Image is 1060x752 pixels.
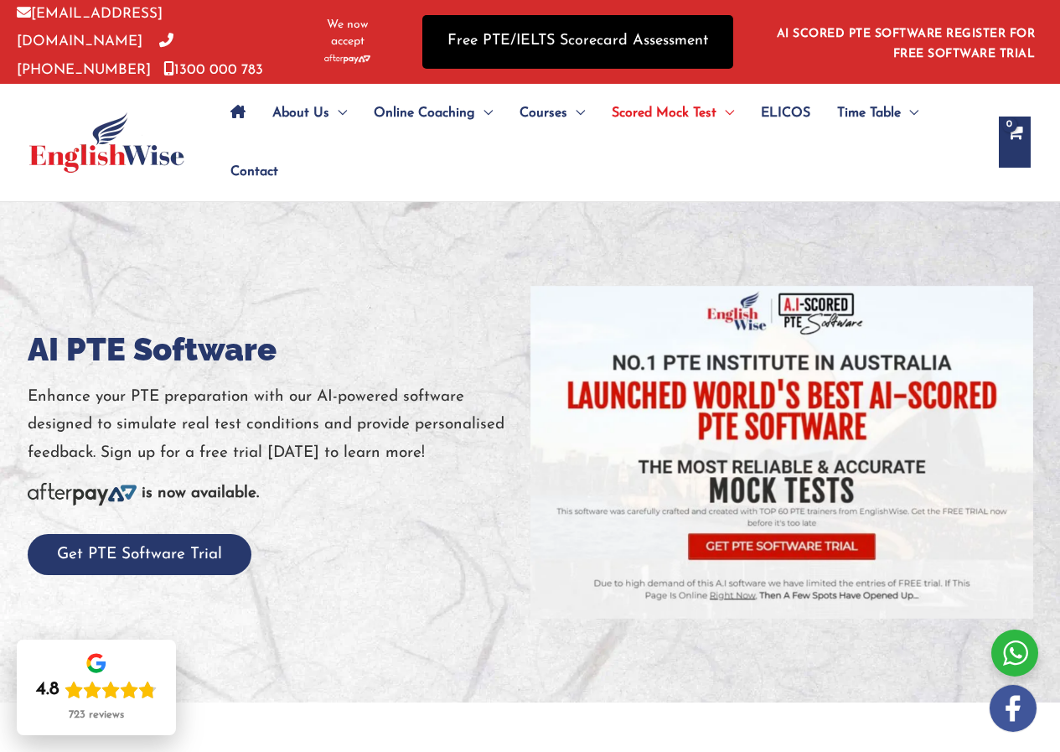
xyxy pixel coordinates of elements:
span: About Us [272,84,329,143]
a: Online CoachingMenu Toggle [360,84,506,143]
span: Menu Toggle [329,84,347,143]
b: is now available. [142,485,259,501]
span: Scored Mock Test [612,84,716,143]
div: 4.8 [36,678,59,702]
img: white-facebook.png [990,685,1037,732]
a: Time TableMenu Toggle [824,84,932,143]
aside: Header Widget 1 [767,14,1043,69]
a: About UsMenu Toggle [259,84,360,143]
span: Time Table [837,84,901,143]
a: CoursesMenu Toggle [506,84,598,143]
a: Get PTE Software Trial [28,547,251,563]
span: Menu Toggle [475,84,493,143]
span: ELICOS [761,84,810,143]
img: pte-institute-768x508 [530,286,1033,619]
span: We now accept [314,17,380,50]
a: 1300 000 783 [163,63,263,77]
a: [PHONE_NUMBER] [17,34,173,76]
a: Scored Mock TestMenu Toggle [598,84,747,143]
a: AI SCORED PTE SOFTWARE REGISTER FOR FREE SOFTWARE TRIAL [777,28,1036,60]
a: Free PTE/IELTS Scorecard Assessment [422,15,733,68]
span: Courses [520,84,567,143]
span: Menu Toggle [716,84,734,143]
h1: AI PTE Software [28,329,530,371]
a: [EMAIL_ADDRESS][DOMAIN_NAME] [17,7,163,49]
a: View Shopping Cart, empty [999,117,1031,168]
a: Contact [217,143,278,201]
p: Enhance your PTE preparation with our AI-powered software designed to simulate real test conditio... [28,383,530,467]
span: Menu Toggle [901,84,918,143]
a: ELICOS [747,84,824,143]
span: Contact [230,143,278,201]
div: 723 reviews [69,708,124,722]
div: Rating: 4.8 out of 5 [36,678,157,702]
button: Get PTE Software Trial [28,534,251,575]
nav: Site Navigation: Main Menu [217,84,982,201]
img: Afterpay-Logo [28,483,137,506]
img: cropped-ew-logo [29,112,184,173]
span: Online Coaching [374,84,475,143]
img: Afterpay-Logo [324,54,370,64]
span: Menu Toggle [567,84,585,143]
